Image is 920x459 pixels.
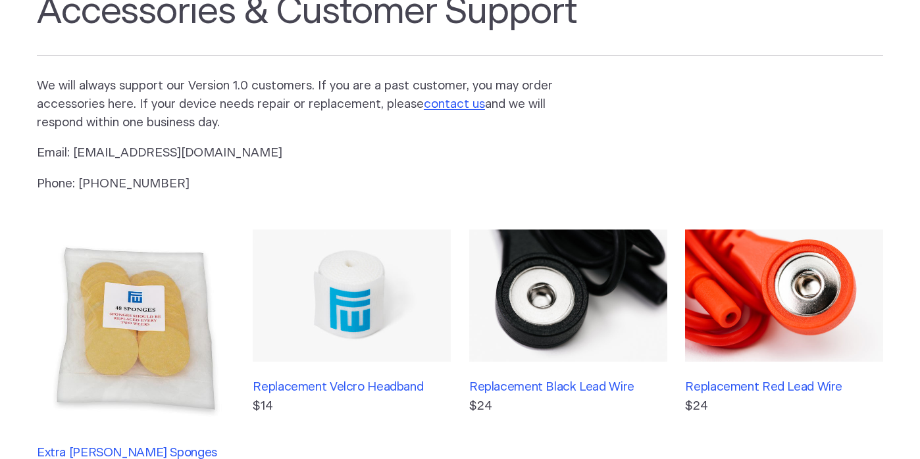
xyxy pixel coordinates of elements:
[424,98,485,110] a: contact us
[469,380,667,395] h3: Replacement Black Lead Wire
[37,229,235,427] img: Extra Fisher Wallace Sponges (48 pack)
[253,380,451,395] h3: Replacement Velcro Headband
[253,229,451,361] img: Replacement Velcro Headband
[37,77,574,132] p: We will always support our Version 1.0 customers. If you are a past customer, you may order acces...
[37,175,574,193] p: Phone: [PHONE_NUMBER]
[685,397,883,416] p: $24
[685,380,883,395] h3: Replacement Red Lead Wire
[469,229,667,361] img: Replacement Black Lead Wire
[253,397,451,416] p: $14
[469,397,667,416] p: $24
[685,229,883,361] img: Replacement Red Lead Wire
[37,144,574,162] p: Email: [EMAIL_ADDRESS][DOMAIN_NAME]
